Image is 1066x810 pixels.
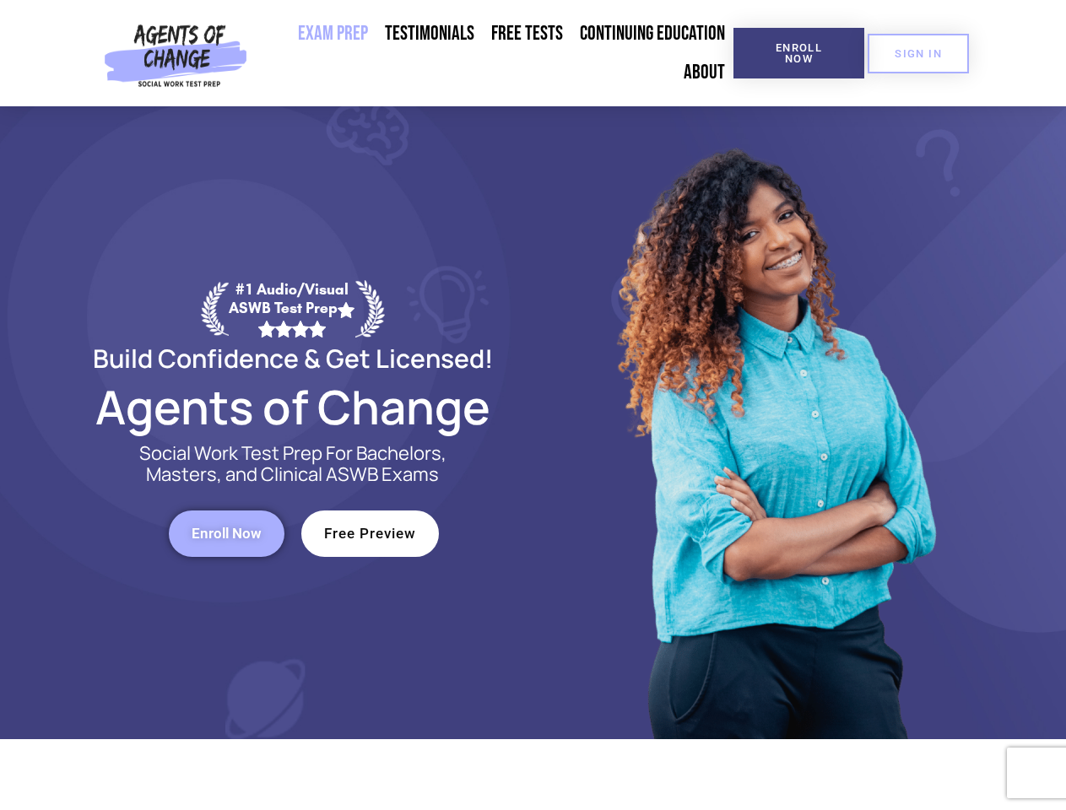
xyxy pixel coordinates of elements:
a: SIGN IN [868,34,969,73]
p: Social Work Test Prep For Bachelors, Masters, and Clinical ASWB Exams [120,443,466,485]
a: Enroll Now [733,28,864,78]
h2: Agents of Change [52,387,533,426]
a: Testimonials [376,14,483,53]
span: Enroll Now [760,42,837,64]
a: Enroll Now [169,510,284,557]
div: #1 Audio/Visual ASWB Test Prep [229,280,355,337]
a: Exam Prep [289,14,376,53]
nav: Menu [254,14,733,92]
img: Website Image 1 (1) [605,106,943,739]
h2: Build Confidence & Get Licensed! [52,346,533,370]
span: Free Preview [324,526,416,541]
a: Free Tests [483,14,571,53]
a: About [675,53,733,92]
span: Enroll Now [192,526,262,541]
span: SIGN IN [895,48,942,59]
a: Continuing Education [571,14,733,53]
a: Free Preview [301,510,439,557]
